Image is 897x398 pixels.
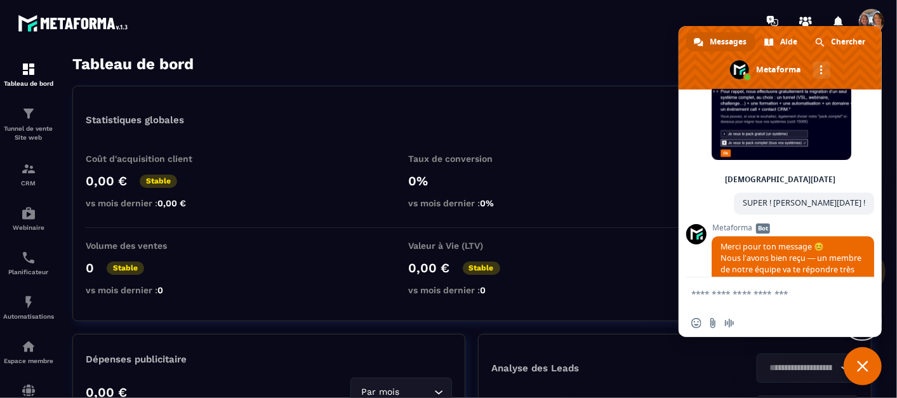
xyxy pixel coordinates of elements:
p: vs mois dernier : [409,285,536,295]
a: formationformationCRM [3,152,54,196]
p: Tunnel de vente Site web [3,124,54,142]
div: Aide [757,32,806,51]
input: Search for option [765,361,837,375]
div: Chercher [807,32,874,51]
a: automationsautomationsWebinaire [3,196,54,241]
img: logo [18,11,132,35]
span: Insérer un emoji [691,318,701,328]
p: Volume des ventes [86,241,213,251]
p: Espace membre [3,357,54,364]
a: automationsautomationsAutomatisations [3,285,54,329]
img: automations [21,339,36,354]
p: 0,00 € [86,173,127,189]
div: Fermer le chat [844,347,882,385]
textarea: Entrez votre message... [691,288,841,300]
img: automations [21,295,36,310]
p: Tableau de bord [3,80,54,87]
a: formationformationTunnel de vente Site web [3,96,54,152]
span: 0 [481,285,486,295]
span: 0 [157,285,163,295]
p: vs mois dernier : [409,198,536,208]
span: Metaforma [712,223,874,232]
p: vs mois dernier : [86,198,213,208]
div: Messages [686,32,755,51]
p: Stable [107,262,144,275]
p: 0% [409,173,536,189]
span: Message audio [724,318,734,328]
span: Envoyer un fichier [708,318,718,328]
span: Chercher [831,32,865,51]
span: Messages [710,32,747,51]
span: Bot [756,223,770,234]
img: formation [21,161,36,176]
p: Valeur à Vie (LTV) [409,241,536,251]
a: formationformationTableau de bord [3,52,54,96]
img: formation [21,106,36,121]
p: Automatisations [3,313,54,320]
h3: Tableau de bord [72,55,194,73]
p: Dépenses publicitaire [86,354,452,365]
div: Autres canaux [813,62,830,79]
p: vs mois dernier : [86,285,213,295]
span: Aide [780,32,797,51]
p: Stable [463,262,500,275]
p: 0,00 € [409,260,450,275]
div: Search for option [757,354,858,383]
p: 0 [86,260,94,275]
p: Stable [140,175,177,188]
span: Merci pour ton message 😊 Nous l’avons bien reçu — un membre de notre équipe va te répondre très p... [721,241,863,355]
span: 0% [481,198,495,208]
p: Planificateur [3,269,54,275]
a: schedulerschedulerPlanificateur [3,241,54,285]
span: 0,00 € [157,198,186,208]
p: Webinaire [3,224,54,231]
a: automationsautomationsEspace membre [3,329,54,374]
p: Coût d'acquisition client [86,154,213,164]
p: CRM [3,180,54,187]
img: automations [21,206,36,221]
p: Analyse des Leads [491,362,675,374]
img: formation [21,62,36,77]
p: Taux de conversion [409,154,536,164]
div: [DEMOGRAPHIC_DATA][DATE] [725,176,835,183]
p: Statistiques globales [86,114,184,126]
span: SUPER ! [PERSON_NAME][DATE] ! [743,197,865,208]
img: scheduler [21,250,36,265]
